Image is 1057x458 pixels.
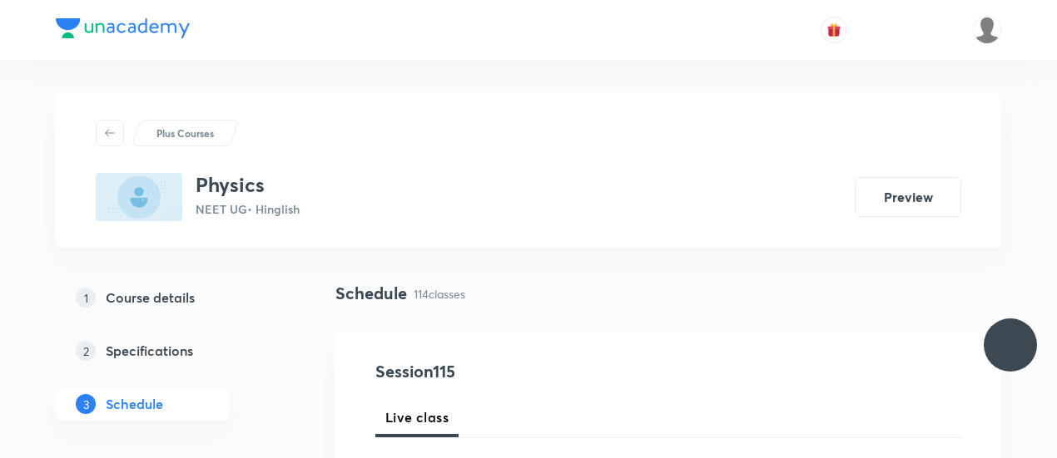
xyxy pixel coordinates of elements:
p: 2 [76,341,96,361]
h4: Session 115 [375,359,679,384]
img: Aamir Yousuf [973,16,1001,44]
p: 1 [76,288,96,308]
img: ttu [1000,335,1020,355]
button: avatar [821,17,847,43]
img: Company Logo [56,18,190,38]
h5: Schedule [106,394,163,414]
span: Live class [385,407,449,427]
p: Plus Courses [156,126,214,140]
h4: Schedule [335,281,407,306]
h5: Course details [106,288,195,308]
h3: Physics [196,173,300,197]
p: 3 [76,394,96,414]
a: 1Course details [56,281,282,314]
p: NEET UG • Hinglish [196,200,300,218]
h5: Specifications [106,341,193,361]
img: avatar [826,22,841,37]
a: Company Logo [56,18,190,42]
a: 2Specifications [56,334,282,367]
p: 114 classes [414,285,465,303]
img: 3B4E75B7-F3D9-4587-BF23-B883F1EAA1AB_plus.png [96,173,182,221]
button: Preview [855,177,961,217]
